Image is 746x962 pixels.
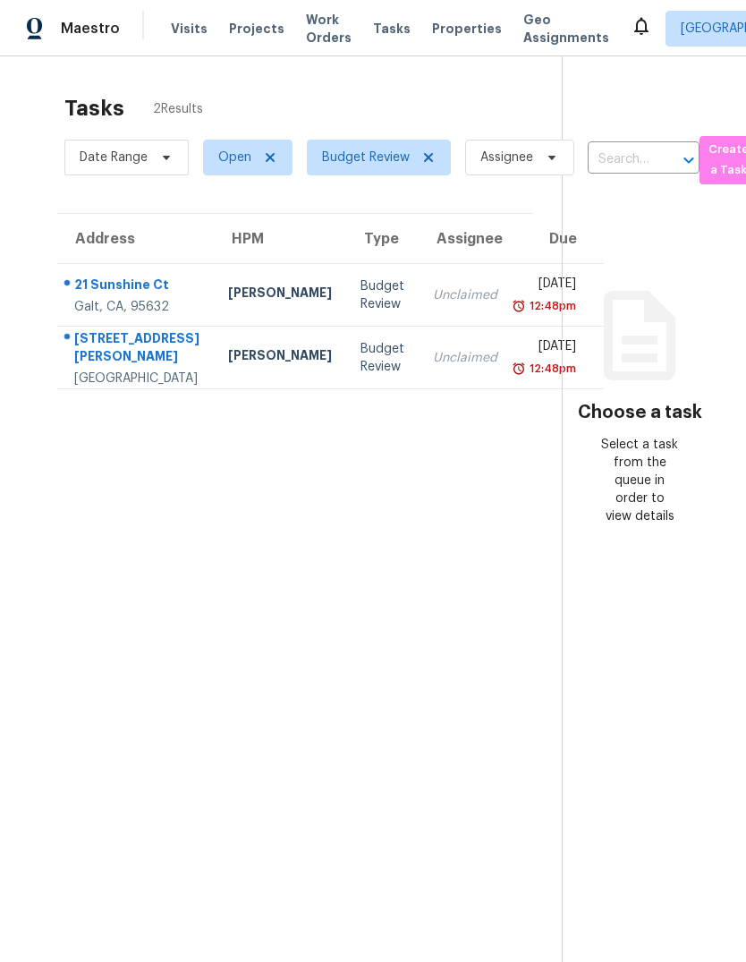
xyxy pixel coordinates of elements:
[360,340,404,376] div: Budget Review
[171,20,208,38] span: Visits
[64,99,124,117] h2: Tasks
[523,11,609,47] span: Geo Assignments
[526,297,576,315] div: 12:48pm
[432,20,502,38] span: Properties
[601,436,679,525] div: Select a task from the queue in order to view details
[346,214,419,264] th: Type
[433,286,497,304] div: Unclaimed
[480,149,533,166] span: Assignee
[322,149,410,166] span: Budget Review
[74,370,199,387] div: [GEOGRAPHIC_DATA]
[306,11,352,47] span: Work Orders
[228,346,332,369] div: [PERSON_NAME]
[80,149,148,166] span: Date Range
[433,349,497,367] div: Unclaimed
[373,22,411,35] span: Tasks
[512,214,604,264] th: Due
[360,277,404,313] div: Budget Review
[229,20,284,38] span: Projects
[512,297,526,315] img: Overdue Alarm Icon
[526,275,576,297] div: [DATE]
[526,360,576,378] div: 12:48pm
[214,214,346,264] th: HPM
[74,298,199,316] div: Galt, CA, 95632
[526,337,576,360] div: [DATE]
[228,284,332,306] div: [PERSON_NAME]
[57,214,214,264] th: Address
[153,100,203,118] span: 2 Results
[588,146,649,174] input: Search by address
[578,404,702,421] h3: Choose a task
[676,148,701,173] button: Open
[218,149,251,166] span: Open
[74,276,199,298] div: 21 Sunshine Ct
[512,360,526,378] img: Overdue Alarm Icon
[61,20,120,38] span: Maestro
[74,329,199,370] div: [STREET_ADDRESS][PERSON_NAME]
[419,214,512,264] th: Assignee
